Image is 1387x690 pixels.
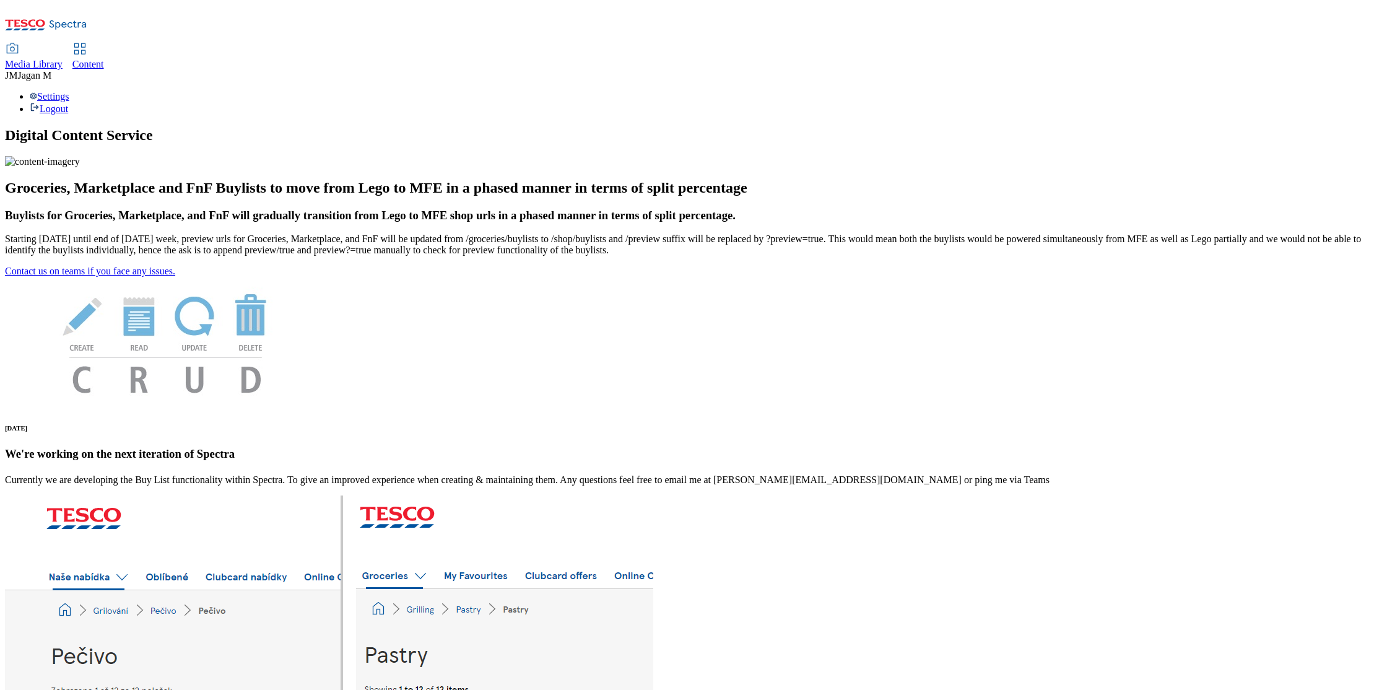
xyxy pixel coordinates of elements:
img: News Image [5,277,327,406]
a: Content [72,44,104,70]
a: Settings [30,91,69,102]
a: Contact us on teams if you face any issues. [5,266,175,276]
h1: Digital Content Service [5,127,1382,144]
p: Currently we are developing the Buy List functionality within Spectra. To give an improved experi... [5,474,1382,486]
h3: We're working on the next iteration of Spectra [5,447,1382,461]
h3: Buylists for Groceries, Marketplace, and FnF will gradually transition from Lego to MFE shop urls... [5,209,1382,222]
span: Media Library [5,59,63,69]
span: Jagan M [17,70,51,81]
a: Logout [30,103,68,114]
span: JM [5,70,17,81]
img: content-imagery [5,156,80,167]
p: Starting [DATE] until end of [DATE] week, preview urls for Groceries, Marketplace, and FnF will b... [5,234,1382,256]
h6: [DATE] [5,424,1382,432]
span: Content [72,59,104,69]
h2: Groceries, Marketplace and FnF Buylists to move from Lego to MFE in a phased manner in terms of s... [5,180,1382,196]
a: Media Library [5,44,63,70]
